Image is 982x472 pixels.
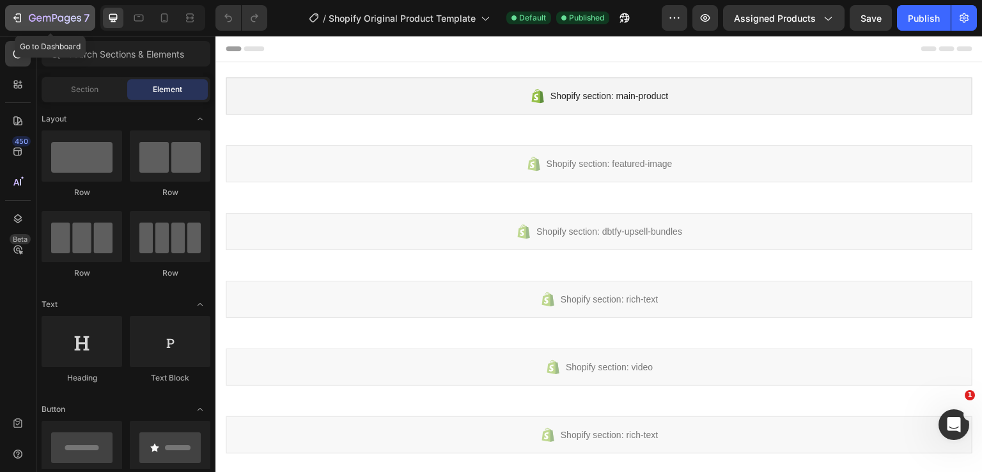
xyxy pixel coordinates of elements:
[190,399,210,420] span: Toggle open
[519,12,546,24] span: Default
[321,188,467,203] span: Shopify section: dbtfy-upsell-bundles
[335,52,453,68] span: Shopify section: main-product
[10,234,31,244] div: Beta
[908,12,940,25] div: Publish
[861,13,882,24] span: Save
[965,390,975,400] span: 1
[897,5,951,31] button: Publish
[84,10,90,26] p: 7
[5,5,95,31] button: 7
[331,120,457,136] span: Shopify section: featured-image
[42,113,66,125] span: Layout
[939,409,969,440] iframe: Intercom live chat
[215,36,982,472] iframe: Design area
[329,12,476,25] span: Shopify Original Product Template
[130,187,210,198] div: Row
[42,187,122,198] div: Row
[42,267,122,279] div: Row
[569,12,604,24] span: Published
[215,5,267,31] div: Undo/Redo
[734,12,816,25] span: Assigned Products
[42,41,210,67] input: Search Sections & Elements
[71,84,98,95] span: Section
[153,84,182,95] span: Element
[42,372,122,384] div: Heading
[12,136,31,146] div: 450
[42,404,65,415] span: Button
[130,267,210,279] div: Row
[850,5,892,31] button: Save
[190,109,210,129] span: Toggle open
[350,324,437,339] span: Shopify section: video
[345,256,443,271] span: Shopify section: rich-text
[190,294,210,315] span: Toggle open
[323,12,326,25] span: /
[42,299,58,310] span: Text
[345,391,443,407] span: Shopify section: rich-text
[723,5,845,31] button: Assigned Products
[130,372,210,384] div: Text Block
